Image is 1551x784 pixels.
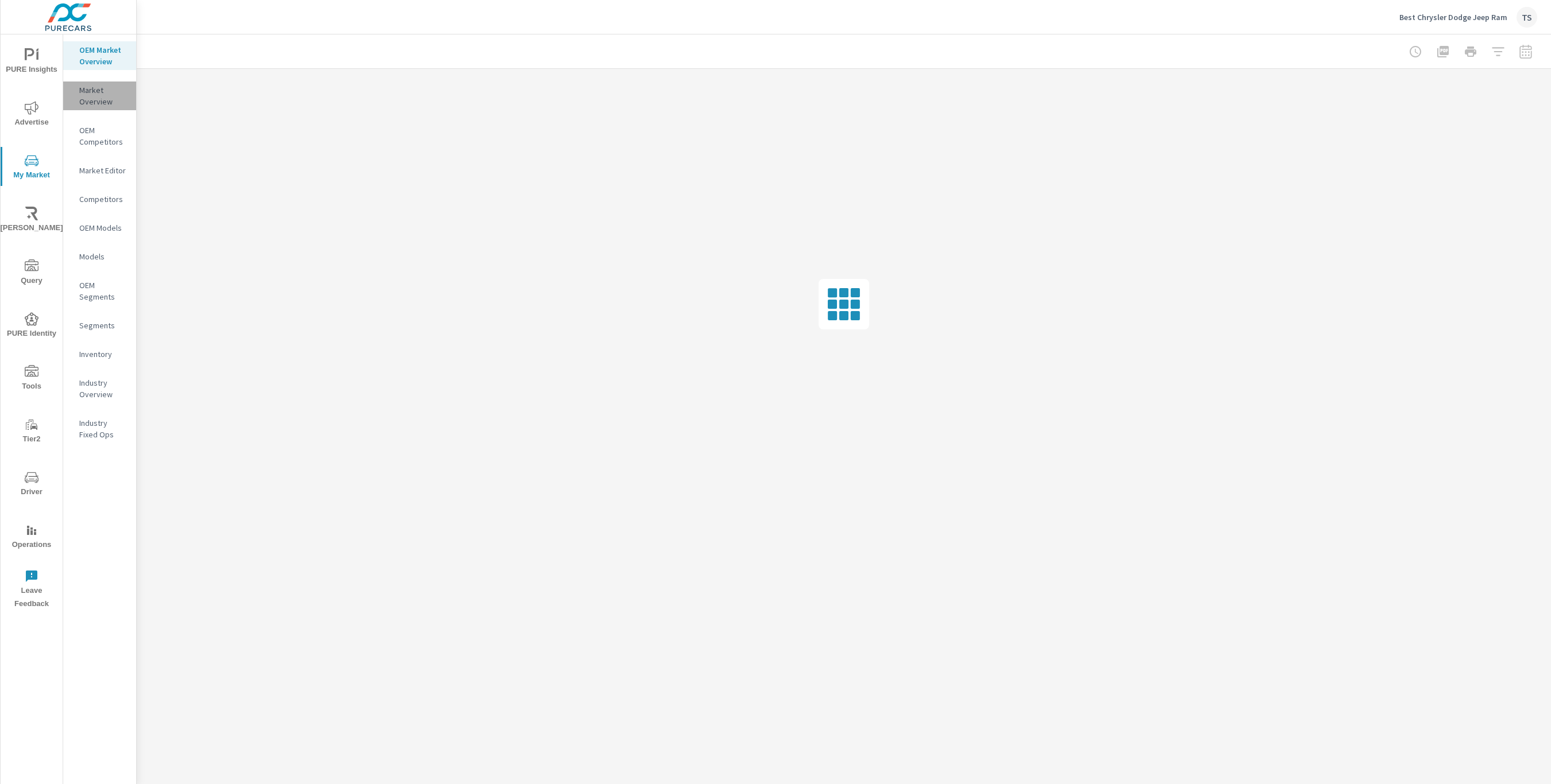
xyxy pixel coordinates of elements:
[63,317,136,334] div: Segments
[4,365,59,393] span: Tools
[79,251,127,262] p: Models
[79,417,127,440] p: Industry Fixed Ops
[63,122,136,150] div: OEM Competitors
[63,162,136,179] div: Market Editor
[79,84,127,107] p: Market Overview
[63,41,136,70] div: OEM Market Overview
[79,348,127,360] p: Inventory
[4,207,59,235] span: [PERSON_NAME]
[4,418,59,446] span: Tier2
[79,377,127,400] p: Industry Overview
[63,191,136,208] div: Competitors
[4,471,59,499] span: Driver
[63,219,136,236] div: OEM Models
[4,101,59,129] span: Advertise
[4,523,59,552] span: Operations
[63,414,136,443] div: Industry Fixed Ops
[1517,7,1537,28] div: TS
[79,280,127,302] p: OEM Segments
[79,125,127,148] p: OEM Competitors
[63,81,136,110] div: Market Overview
[4,569,59,611] span: Leave Feedback
[63,346,136,363] div: Inventory
[63,277,136,305] div: OEM Segments
[1,34,63,615] div: nav menu
[79,222,127,234] p: OEM Models
[63,374,136,403] div: Industry Overview
[79,44,127,67] p: OEM Market Overview
[4,312,59,340] span: PURE Identity
[79,165,127,176] p: Market Editor
[4,259,59,288] span: Query
[4,154,59,182] span: My Market
[63,248,136,265] div: Models
[1399,12,1507,22] p: Best Chrysler Dodge Jeep Ram
[79,320,127,331] p: Segments
[4,48,59,76] span: PURE Insights
[79,193,127,205] p: Competitors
